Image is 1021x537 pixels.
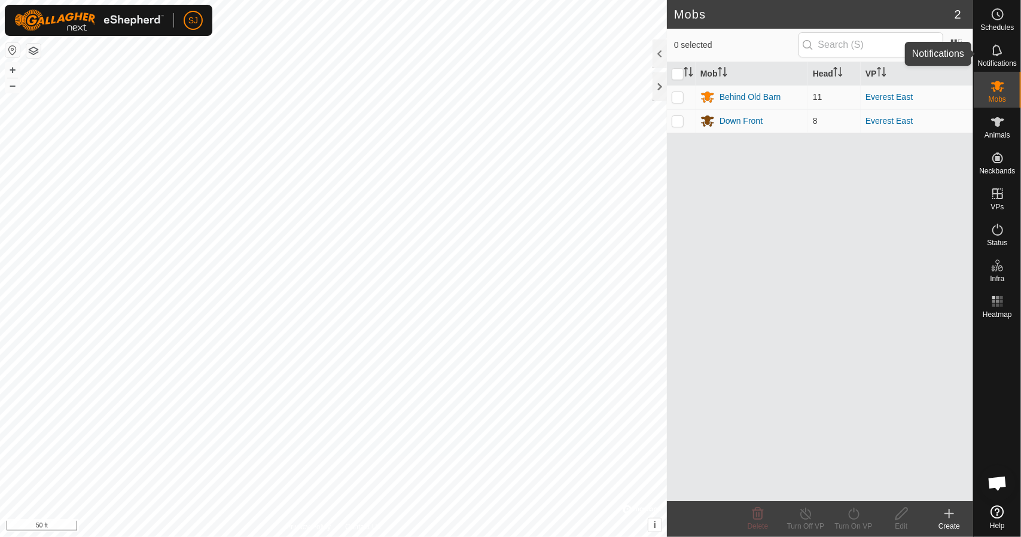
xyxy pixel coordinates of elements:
[188,14,198,27] span: SJ
[718,69,727,78] p-sorticon: Activate to sort
[877,69,886,78] p-sorticon: Activate to sort
[286,521,331,532] a: Privacy Policy
[830,521,877,532] div: Turn On VP
[980,465,1016,501] div: Open chat
[980,24,1014,31] span: Schedules
[696,62,808,86] th: Mob
[26,44,41,58] button: Map Layers
[345,521,380,532] a: Contact Us
[720,91,781,103] div: Behind Old Barn
[14,10,164,31] img: Gallagher Logo
[813,116,818,126] span: 8
[674,7,955,22] h2: Mobs
[654,520,656,530] span: i
[955,5,961,23] span: 2
[720,115,763,127] div: Down Front
[865,116,913,126] a: Everest East
[5,78,20,93] button: –
[5,63,20,77] button: +
[813,92,822,102] span: 11
[990,275,1004,282] span: Infra
[798,32,943,57] input: Search (S)
[974,501,1021,534] a: Help
[748,522,769,530] span: Delete
[985,132,1010,139] span: Animals
[990,203,1004,210] span: VPs
[808,62,861,86] th: Head
[648,518,662,532] button: i
[978,60,1017,67] span: Notifications
[833,69,843,78] p-sorticon: Activate to sort
[684,69,693,78] p-sorticon: Activate to sort
[987,239,1007,246] span: Status
[979,167,1015,175] span: Neckbands
[865,92,913,102] a: Everest East
[925,521,973,532] div: Create
[983,311,1012,318] span: Heatmap
[990,522,1005,529] span: Help
[861,62,973,86] th: VP
[782,521,830,532] div: Turn Off VP
[877,521,925,532] div: Edit
[674,39,798,51] span: 0 selected
[5,43,20,57] button: Reset Map
[989,96,1006,103] span: Mobs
